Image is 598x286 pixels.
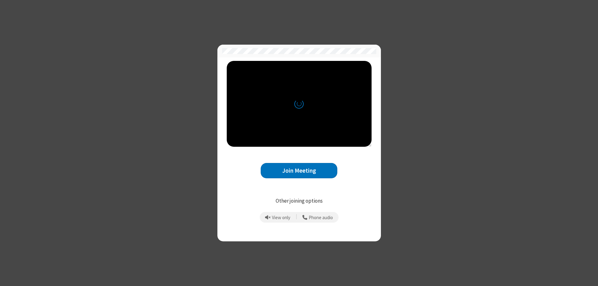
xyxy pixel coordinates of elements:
span: View only [272,215,290,220]
button: Join Meeting [261,163,337,178]
p: Other joining options [227,197,372,205]
button: Use your phone for mic and speaker while you view the meeting on this device. [300,212,335,223]
span: Phone audio [309,215,333,220]
button: Prevent echo when there is already an active mic and speaker in the room. [263,212,293,223]
span: | [296,213,297,222]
